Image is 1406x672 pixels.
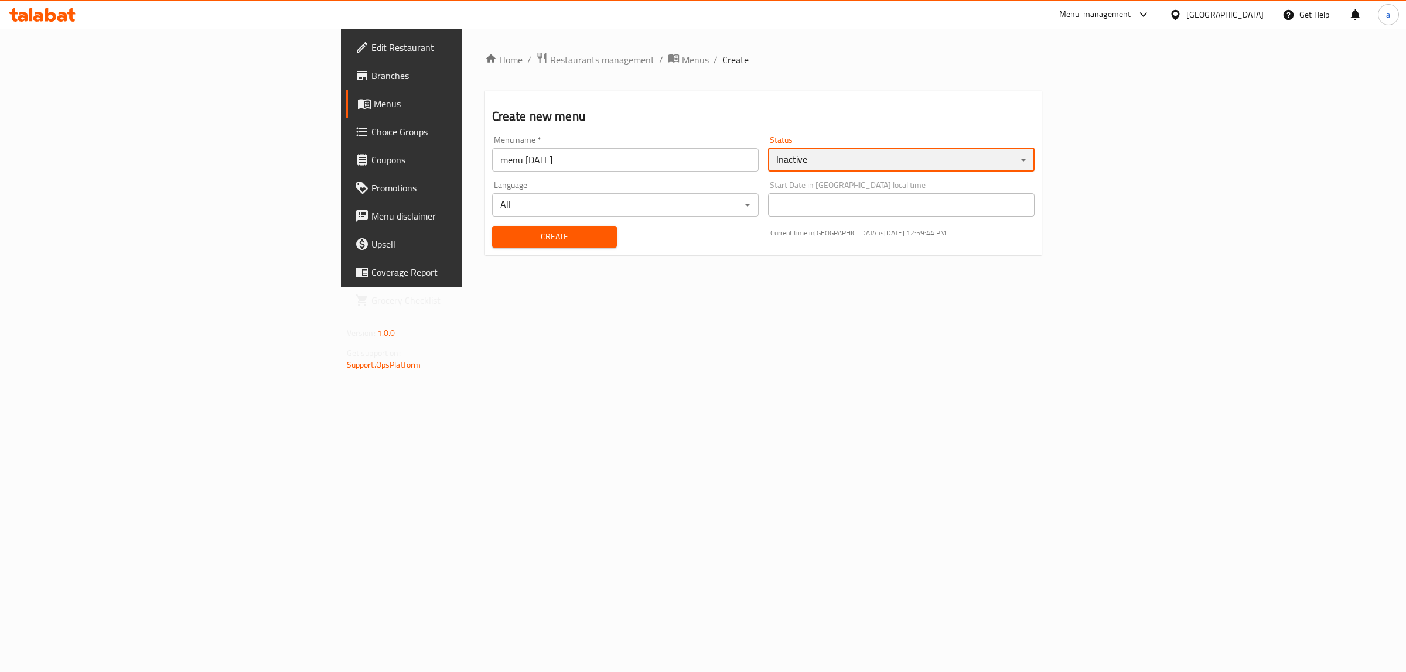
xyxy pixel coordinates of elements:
[346,174,576,202] a: Promotions
[346,202,576,230] a: Menu disclaimer
[659,53,663,67] li: /
[347,345,401,361] span: Get support on:
[377,325,395,341] span: 1.0.0
[346,118,576,146] a: Choice Groups
[722,53,749,67] span: Create
[346,33,576,61] a: Edit Restaurant
[668,52,709,67] a: Menus
[1059,8,1131,22] div: Menu-management
[492,193,759,217] div: All
[371,293,567,307] span: Grocery Checklist
[492,108,1035,125] h2: Create new menu
[1386,8,1390,21] span: a
[770,228,1035,238] p: Current time in [GEOGRAPHIC_DATA] is [DATE] 12:59:44 PM
[371,153,567,167] span: Coupons
[346,61,576,90] a: Branches
[346,258,576,286] a: Coverage Report
[485,52,1042,67] nav: breadcrumb
[347,325,376,341] span: Version:
[501,229,608,244] span: Create
[371,209,567,223] span: Menu disclaimer
[347,357,421,372] a: Support.OpsPlatform
[371,237,567,251] span: Upsell
[536,52,654,67] a: Restaurants management
[374,97,567,111] span: Menus
[1186,8,1264,21] div: [GEOGRAPHIC_DATA]
[346,230,576,258] a: Upsell
[371,125,567,139] span: Choice Groups
[492,226,617,248] button: Create
[371,265,567,279] span: Coverage Report
[550,53,654,67] span: Restaurants management
[682,53,709,67] span: Menus
[346,146,576,174] a: Coupons
[768,148,1035,172] div: Inactive
[346,286,576,314] a: Grocery Checklist
[371,40,567,54] span: Edit Restaurant
[346,90,576,118] a: Menus
[371,181,567,195] span: Promotions
[492,148,759,172] input: Please enter Menu name
[371,68,567,83] span: Branches
[714,53,718,67] li: /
